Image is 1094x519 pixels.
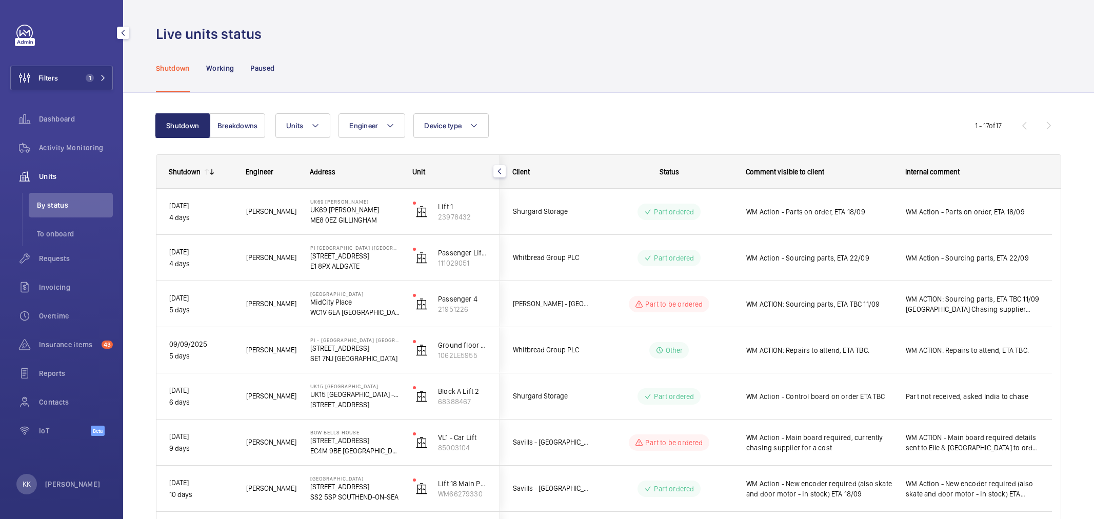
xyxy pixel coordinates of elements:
span: [PERSON_NAME] [246,206,297,217]
p: SE1 7NJ [GEOGRAPHIC_DATA] [310,353,400,364]
span: WM ACTION: Sourcing parts, ETA TBC 11/09 [GEOGRAPHIC_DATA] Chasing supplier 15/09 [GEOGRAPHIC_DATA] [906,294,1039,314]
p: 23978432 [438,212,487,222]
span: WM ACTION - Main board required details sent to Elle & [GEOGRAPHIC_DATA] to order [DATE] WM ACTIO... [906,432,1039,453]
span: Engineer [246,168,273,176]
p: WM66279330 [438,489,487,499]
button: Filters1 [10,66,113,90]
p: [GEOGRAPHIC_DATA] [310,291,400,297]
span: [PERSON_NAME] [246,298,297,310]
p: Lift 1 [438,202,487,212]
span: WM Action - New encoder required (also skate and door motor - in stock) ETA 18/09 [906,478,1039,499]
p: 1062LE5955 [438,350,487,361]
img: elevator.svg [415,206,428,218]
span: Reports [39,368,113,378]
span: Units [39,171,113,182]
div: Unit [412,168,488,176]
div: Press SPACE to select this row. [156,466,500,512]
p: 4 days [169,212,233,224]
span: Whitbread Group PLC [513,252,592,264]
span: Overtime [39,311,113,321]
span: Shurgard Storage [513,206,592,217]
p: Part ordered [654,253,694,263]
span: Internal comment [905,168,960,176]
p: MidCity Place [310,297,400,307]
span: 1 - 17 17 [975,122,1002,129]
span: WM ACTION: Repairs to attend, ETA TBC. [906,345,1039,355]
p: ME8 0EZ GILLINGHAM [310,215,400,225]
p: E1 8PX ALDGATE [310,261,400,271]
img: elevator.svg [415,344,428,356]
button: Engineer [339,113,405,138]
p: 68388467 [438,396,487,407]
p: VL1 - Car Lift [438,432,487,443]
p: [PERSON_NAME] [45,479,101,489]
span: WM Action - New encoder required (also skate and door motor - in stock) ETA 18/09 [746,478,892,499]
span: [PERSON_NAME] - [GEOGRAPHIC_DATA] [513,298,592,310]
p: [STREET_ADDRESS] [310,482,400,492]
span: WM ACTION: Repairs to attend, ETA TBC. [746,345,892,355]
span: Client [512,168,530,176]
button: Units [275,113,330,138]
img: elevator.svg [415,483,428,495]
p: UK15 [GEOGRAPHIC_DATA] [310,383,400,389]
p: 111029051 [438,258,487,268]
p: UK69 [PERSON_NAME] [310,198,400,205]
h1: Live units status [156,25,268,44]
p: PI - [GEOGRAPHIC_DATA] [GEOGRAPHIC_DATA] [310,337,400,343]
img: elevator.svg [415,436,428,449]
p: WC1V 6EA [GEOGRAPHIC_DATA] [310,307,400,317]
span: To onboard [37,229,113,239]
span: [PERSON_NAME] [246,390,297,402]
span: [PERSON_NAME] [246,252,297,264]
div: Press SPACE to select this row. [500,466,1052,512]
span: Engineer [349,122,378,130]
span: Contacts [39,397,113,407]
p: PI [GEOGRAPHIC_DATA] ([GEOGRAPHIC_DATA]) [310,245,400,251]
span: WM Action - Parts on order, ETA 18/09 [746,207,892,217]
p: Part ordered [654,484,694,494]
p: Part ordered [654,207,694,217]
p: 09/09/2025 [169,338,233,350]
span: Part not received, asked India to chase [906,391,1039,402]
p: Block A Lift 2 [438,386,487,396]
p: 5 days [169,304,233,316]
p: [STREET_ADDRESS] [310,400,400,410]
p: 5 days [169,350,233,362]
p: 85003104 [438,443,487,453]
span: Savills - [GEOGRAPHIC_DATA] [513,483,592,494]
span: WM Action - Parts on order, ETA 18/09 [906,207,1039,217]
span: Status [660,168,679,176]
button: Breakdowns [210,113,265,138]
span: By status [37,200,113,210]
span: of [989,122,996,130]
p: SS2 5SP SOUTHEND-ON-SEA [310,492,400,502]
p: [STREET_ADDRESS] [310,343,400,353]
span: Comment visible to client [746,168,824,176]
span: WM Action - Control board on order ETA TBC [746,391,892,402]
p: KK [23,479,31,489]
p: Shutdown [156,63,190,73]
p: Paused [250,63,274,73]
button: Device type [413,113,489,138]
p: [DATE] [169,477,233,489]
p: Other [666,345,683,355]
p: Part to be ordered [645,299,703,309]
span: [PERSON_NAME] [246,436,297,448]
span: Units [286,122,303,130]
span: Invoicing [39,282,113,292]
img: elevator.svg [415,390,428,403]
p: [GEOGRAPHIC_DATA] [310,475,400,482]
span: Savills - [GEOGRAPHIC_DATA] [513,436,592,448]
p: Lift 18 Main Passenger Lift [438,478,487,489]
p: Passenger Lift left Hand [438,248,487,258]
span: WM ACTION: Sourcing parts, ETA TBC 11/09 [746,299,892,309]
p: Ground floor platform lift [438,340,487,350]
p: [DATE] [169,385,233,396]
p: Passenger 4 [438,294,487,304]
span: Shurgard Storage [513,390,592,402]
p: [STREET_ADDRESS] [310,435,400,446]
span: Requests [39,253,113,264]
p: Part ordered [654,391,694,402]
p: 9 days [169,443,233,454]
span: 1 [86,74,94,82]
